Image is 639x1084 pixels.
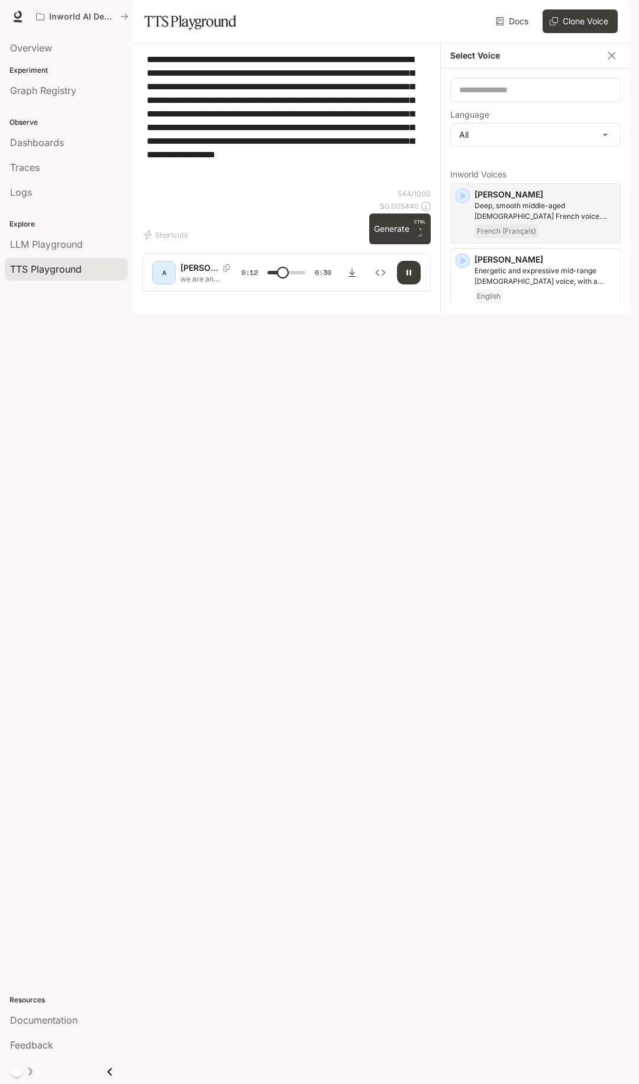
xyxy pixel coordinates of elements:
span: French (Français) [475,224,538,238]
h1: TTS Playground [144,9,236,33]
span: 0:12 [241,267,258,279]
p: Inworld Voices [450,170,621,179]
button: All workspaces [31,5,134,28]
p: [PERSON_NAME] [475,254,615,266]
button: Copy Voice ID [218,264,235,271]
div: A [154,263,173,282]
p: CTRL + [414,218,426,232]
p: [PERSON_NAME] [475,189,615,200]
div: All [451,124,620,146]
p: Energetic and expressive mid-range male voice, with a mildly nasal quality [475,266,615,287]
span: 0:30 [315,267,331,279]
p: Inworld AI Demos [49,12,115,22]
a: Docs [493,9,533,33]
p: Language [450,111,489,119]
p: Deep, smooth middle-aged male French voice. Composed and calm [475,200,615,222]
p: [PERSON_NAME] [180,262,218,274]
button: Clone Voice [543,9,618,33]
span: English [475,289,503,303]
button: Inspect [369,261,392,284]
button: Shortcuts [142,225,192,244]
p: we are an established and trusted organisation able to offer an unrivalled continuity of service ... [180,274,237,284]
p: ⏎ [414,218,426,240]
button: GenerateCTRL +⏎ [369,213,431,244]
button: Download audio [340,261,364,284]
